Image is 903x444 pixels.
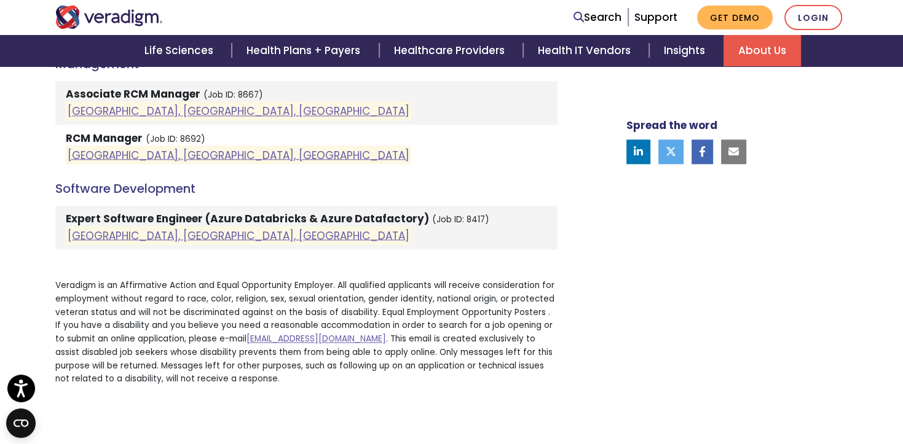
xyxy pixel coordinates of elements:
small: (Job ID: 8692) [146,133,205,145]
small: (Job ID: 8667) [203,89,263,101]
strong: Expert Software Engineer (Azure Databricks & Azure Datafactory) [66,211,429,226]
h4: Software Development [55,181,558,196]
a: Login [784,5,842,30]
small: (Job ID: 8417) [432,214,489,225]
a: Health IT Vendors [523,35,649,66]
a: Health Plans + Payers [232,35,379,66]
img: Veradigm logo [55,6,163,29]
p: Veradigm is an Affirmative Action and Equal Opportunity Employer. All qualified applicants will r... [55,279,558,386]
a: About Us [724,35,801,66]
a: [GEOGRAPHIC_DATA], [GEOGRAPHIC_DATA], [GEOGRAPHIC_DATA] [68,228,409,243]
h4: Management [55,56,558,71]
strong: Spread the word [626,118,717,133]
a: Search [574,9,621,26]
a: [EMAIL_ADDRESS][DOMAIN_NAME] [246,333,386,345]
strong: RCM Manager [66,131,143,146]
a: Insights [649,35,724,66]
a: Life Sciences [130,35,232,66]
a: Support [634,10,677,25]
strong: Associate RCM Manager [66,87,200,101]
a: [GEOGRAPHIC_DATA], [GEOGRAPHIC_DATA], [GEOGRAPHIC_DATA] [68,104,409,119]
button: Open CMP widget [6,408,36,438]
a: [GEOGRAPHIC_DATA], [GEOGRAPHIC_DATA], [GEOGRAPHIC_DATA] [68,147,409,162]
a: Healthcare Providers [379,35,523,66]
a: Get Demo [697,6,773,29]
